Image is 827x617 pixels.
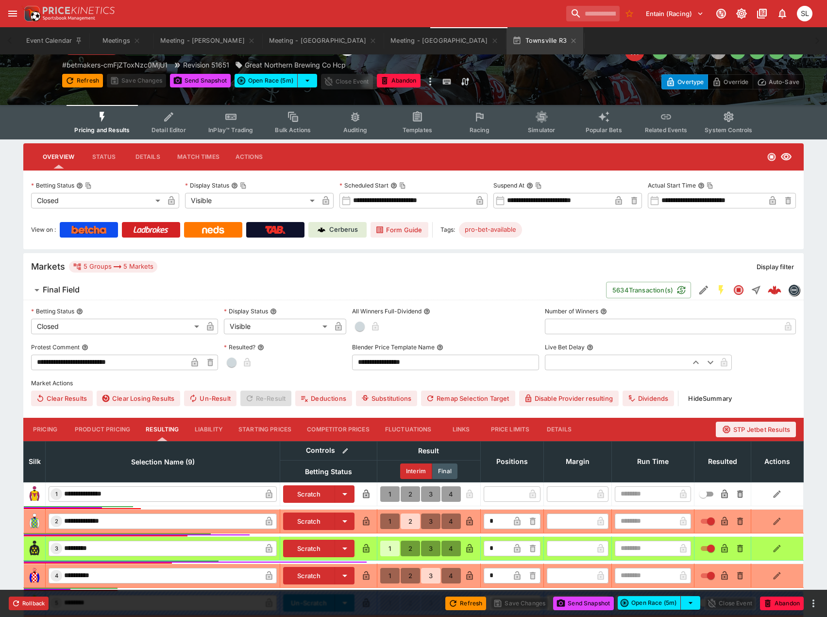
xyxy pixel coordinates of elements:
button: Un-Result [184,391,236,406]
button: 4 [441,541,461,556]
button: STP Jetbet Results [716,422,796,437]
img: runner 3 [27,541,42,556]
label: View on : [31,222,56,238]
button: select merge strategy [298,74,317,87]
button: Notifications [774,5,791,22]
p: Number of Winners [545,307,598,315]
button: Betting StatusCopy To Clipboard [76,182,83,189]
p: Overtype [677,77,704,87]
label: Market Actions [31,376,796,391]
button: Resulted? [257,344,264,351]
button: Scratch [283,540,335,557]
button: Scratch [283,567,335,584]
span: 1 [53,491,60,497]
img: runner 1 [27,486,42,502]
span: Auditing [343,126,367,134]
button: Meetings [90,27,152,54]
div: betmakers [788,284,800,296]
span: Popular Bets [586,126,622,134]
button: Send Snapshot [553,597,614,610]
button: Clear Results [31,391,93,406]
button: Select Tenant [640,6,709,21]
button: 1 [380,486,400,502]
p: Protest Comment [31,343,80,351]
button: Competitor Prices [299,418,377,441]
button: Betting Status [76,308,83,315]
button: Number of Winners [600,308,607,315]
img: Betcha [71,226,106,234]
button: Blender Price Template Name [437,344,443,351]
span: Simulator [528,126,555,134]
button: Actions [227,145,271,169]
span: Pricing and Results [74,126,130,134]
th: Controls [280,441,377,460]
th: Margin [543,441,611,482]
input: search [566,6,620,21]
th: Result [377,441,480,460]
button: 2 [401,514,420,529]
div: Betting Target: cerberus [459,222,522,238]
p: Resulted? [224,343,255,351]
div: Great Northern Brewing Co Hcp [235,60,346,70]
p: Actual Start Time [648,181,696,189]
button: Suspend AtCopy To Clipboard [526,182,533,189]
button: Links [439,418,483,441]
button: Connected to PK [712,5,730,22]
button: Final [432,463,457,479]
a: Cerberus [308,222,367,238]
div: Event type filters [67,105,760,139]
button: Refresh [445,597,486,610]
button: Meeting - Townsville [385,27,504,54]
img: runner 4 [27,568,42,583]
button: 3 [421,568,440,583]
button: Auto-Save [753,74,804,89]
span: 4 [53,572,60,579]
span: Templates [403,126,432,134]
img: betmakers [789,285,799,295]
div: Closed [31,193,164,208]
button: SGM Enabled [712,281,730,299]
button: Display StatusCopy To Clipboard [231,182,238,189]
button: Details [126,145,169,169]
span: Mark an event as closed and abandoned. [377,75,421,85]
a: Form Guide [371,222,428,238]
th: Resulted [694,441,751,482]
button: 5634Transaction(s) [606,282,691,298]
button: 2 [401,541,420,556]
button: 3 [421,486,440,502]
button: Price Limits [483,418,538,441]
span: InPlay™ Trading [208,126,253,134]
img: Cerberus [318,226,325,234]
img: runner 2 [27,514,42,529]
svg: Closed [767,152,776,162]
button: Product Pricing [67,418,138,441]
button: Fluctuations [377,418,439,441]
div: Visible [185,193,318,208]
p: Scheduled Start [339,181,388,189]
div: 5 Groups 5 Markets [73,261,153,273]
button: Singa Livett [794,3,815,24]
button: Edit Detail [695,281,712,299]
span: 2 [53,518,60,525]
p: Copy To Clipboard [62,60,168,70]
button: Match Times [169,145,227,169]
button: Overtype [661,74,708,89]
div: split button [235,74,317,87]
button: Copy To Clipboard [535,182,542,189]
p: Suspend At [493,181,524,189]
span: Bulk Actions [275,126,311,134]
img: PriceKinetics [43,7,115,14]
h5: Markets [31,261,65,272]
button: more [808,598,819,609]
button: Rollback [9,597,49,610]
button: 4 [441,486,461,502]
svg: Visible [780,151,792,163]
button: Live Bet Delay [587,344,593,351]
button: No Bookmarks [622,6,637,21]
button: Interim [400,463,432,479]
button: Closed [730,281,747,299]
button: Scratch [283,485,335,503]
a: a7c203d4-7e7c-4808-a5e1-96507863ed84 [765,280,784,300]
button: Meeting - Addington [263,27,383,54]
p: Blender Price Template Name [352,343,435,351]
